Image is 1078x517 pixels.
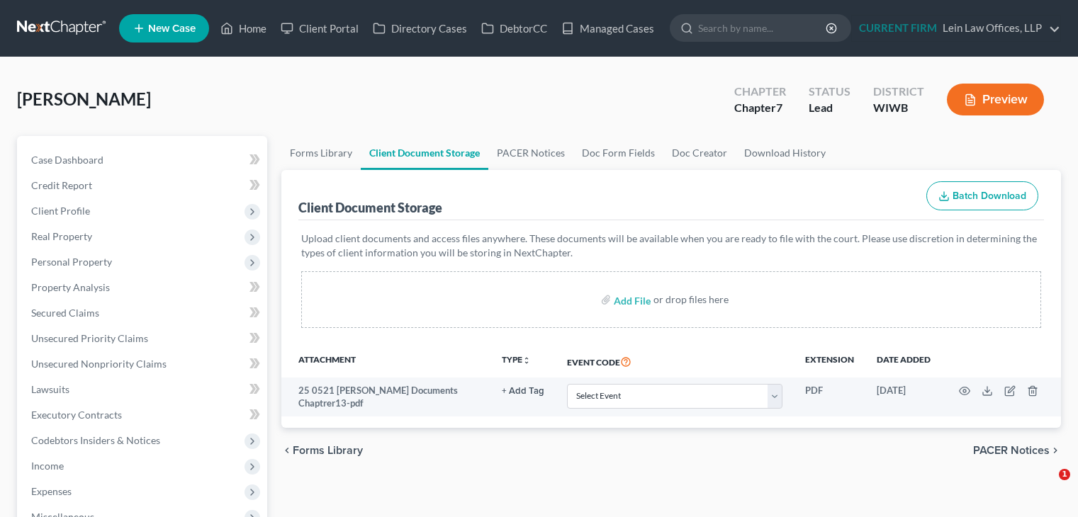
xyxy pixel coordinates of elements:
[281,445,363,456] button: chevron_left Forms Library
[809,100,850,116] div: Lead
[698,15,828,41] input: Search by name...
[809,84,850,100] div: Status
[281,377,490,416] td: 25 0521 [PERSON_NAME] Documents Chaptrer13-pdf
[301,232,1041,260] p: Upload client documents and access files anywhere. These documents will be available when you are...
[20,377,267,402] a: Lawsuits
[1050,445,1061,456] i: chevron_right
[31,460,64,472] span: Income
[776,101,782,114] span: 7
[852,16,1060,41] a: CURRENT FIRMLein Law Offices, LLP
[31,307,99,319] span: Secured Claims
[20,275,267,300] a: Property Analysis
[474,16,554,41] a: DebtorCC
[973,445,1050,456] span: PACER Notices
[663,136,736,170] a: Doc Creator
[274,16,366,41] a: Client Portal
[31,154,103,166] span: Case Dashboard
[31,409,122,421] span: Executory Contracts
[653,292,729,307] div: or drop files here
[1030,469,1064,503] iframe: Intercom live chat
[947,84,1044,115] button: Preview
[361,136,488,170] a: Client Document Storage
[281,445,293,456] i: chevron_left
[502,384,544,397] a: + Add Tag
[31,256,112,268] span: Personal Property
[148,23,196,34] span: New Case
[31,434,160,446] span: Codebtors Insiders & Notices
[20,351,267,377] a: Unsecured Nonpriority Claims
[1059,469,1070,480] span: 1
[31,205,90,217] span: Client Profile
[865,345,942,377] th: Date added
[926,181,1038,211] button: Batch Download
[859,21,937,34] strong: CURRENT FIRM
[736,136,834,170] a: Download History
[17,89,151,109] span: [PERSON_NAME]
[873,100,924,116] div: WIWB
[734,84,786,100] div: Chapter
[20,173,267,198] a: Credit Report
[31,332,148,344] span: Unsecured Priority Claims
[281,136,361,170] a: Forms Library
[293,445,363,456] span: Forms Library
[20,147,267,173] a: Case Dashboard
[734,100,786,116] div: Chapter
[31,358,167,370] span: Unsecured Nonpriority Claims
[573,136,663,170] a: Doc Form Fields
[865,377,942,416] td: [DATE]
[873,84,924,100] div: District
[31,281,110,293] span: Property Analysis
[20,326,267,351] a: Unsecured Priority Claims
[794,377,865,416] td: PDF
[281,345,490,377] th: Attachment
[366,16,474,41] a: Directory Cases
[973,445,1061,456] button: PACER Notices chevron_right
[488,136,573,170] a: PACER Notices
[20,300,267,326] a: Secured Claims
[298,199,442,216] div: Client Document Storage
[213,16,274,41] a: Home
[502,356,531,365] button: TYPEunfold_more
[20,402,267,428] a: Executory Contracts
[556,345,794,377] th: Event Code
[794,345,865,377] th: Extension
[953,190,1026,202] span: Batch Download
[31,179,92,191] span: Credit Report
[31,230,92,242] span: Real Property
[502,387,544,396] button: + Add Tag
[31,383,69,395] span: Lawsuits
[522,356,531,365] i: unfold_more
[31,485,72,497] span: Expenses
[554,16,661,41] a: Managed Cases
